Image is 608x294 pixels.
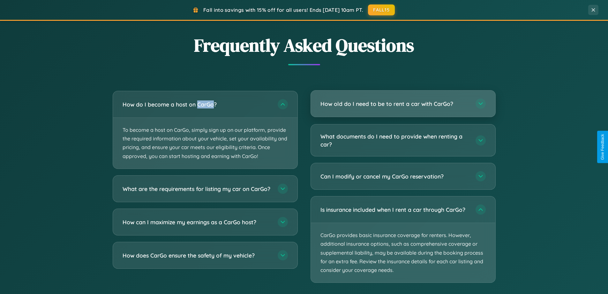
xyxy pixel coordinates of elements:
h3: How does CarGo ensure the safety of my vehicle? [123,251,271,259]
p: CarGo provides basic insurance coverage for renters. However, additional insurance options, such ... [311,223,495,282]
h3: Is insurance included when I rent a car through CarGo? [320,206,469,214]
h3: Can I modify or cancel my CarGo reservation? [320,172,469,180]
h3: How do I become a host on CarGo? [123,100,271,108]
h3: How old do I need to be to rent a car with CarGo? [320,100,469,108]
span: Fall into savings with 15% off for all users! Ends [DATE] 10am PT. [203,7,363,13]
p: To become a host on CarGo, simply sign up on our platform, provide the required information about... [113,118,297,169]
h3: What documents do I need to provide when renting a car? [320,132,469,148]
h3: What are the requirements for listing my car on CarGo? [123,185,271,193]
div: Give Feedback [600,134,605,160]
button: FALL15 [368,4,395,15]
h3: How can I maximize my earnings as a CarGo host? [123,218,271,226]
h2: Frequently Asked Questions [113,33,496,58]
